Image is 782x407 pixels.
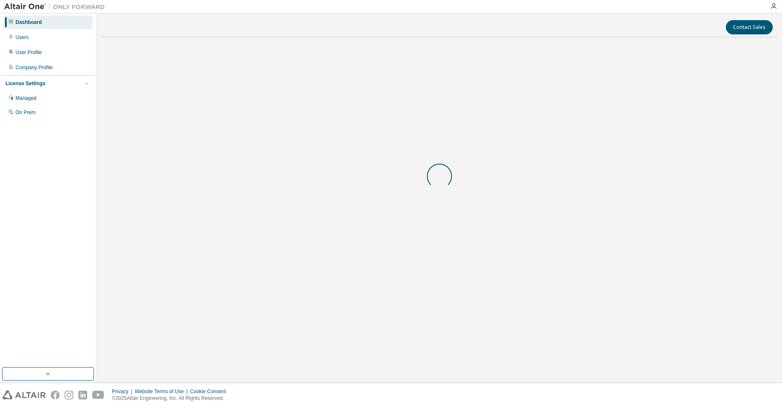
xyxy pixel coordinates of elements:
[92,391,104,399] img: youtube.svg
[135,388,190,395] div: Website Terms of Use
[16,49,42,56] div: User Profile
[16,19,42,26] div: Dashboard
[190,388,231,395] div: Cookie Consent
[112,388,135,395] div: Privacy
[16,109,36,116] div: On Prem
[3,391,46,399] img: altair_logo.svg
[78,391,87,399] img: linkedin.svg
[65,391,73,399] img: instagram.svg
[5,80,45,87] div: License Settings
[4,3,109,11] img: Altair One
[16,95,36,102] div: Managed
[112,395,231,402] p: © 2025 Altair Engineering, Inc. All Rights Reserved.
[16,64,53,71] div: Company Profile
[51,391,60,399] img: facebook.svg
[16,34,29,41] div: Users
[726,20,773,34] button: Contact Sales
